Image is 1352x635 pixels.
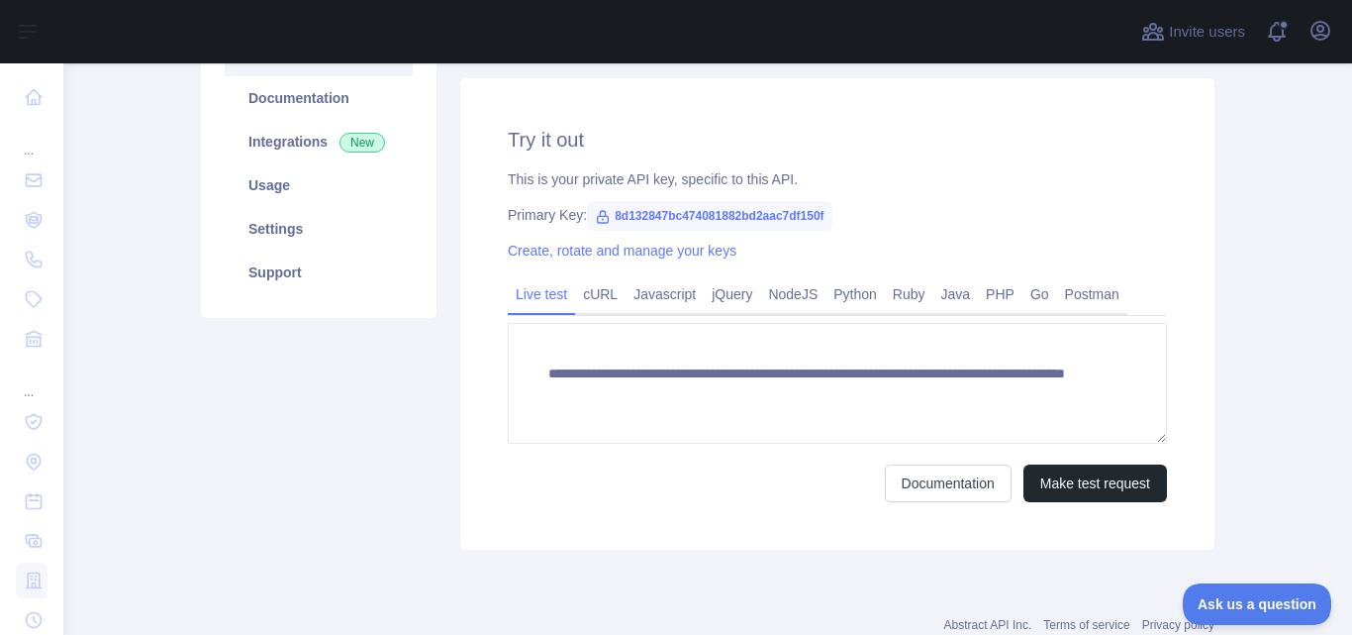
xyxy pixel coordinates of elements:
[508,205,1167,225] div: Primary Key:
[1183,583,1332,625] iframe: Toggle Customer Support
[1043,618,1129,632] a: Terms of service
[225,251,413,294] a: Support
[1022,278,1057,310] a: Go
[885,465,1012,502] a: Documentation
[944,618,1032,632] a: Abstract API Inc.
[508,169,1167,189] div: This is your private API key, specific to this API.
[1023,465,1167,502] button: Make test request
[225,76,413,120] a: Documentation
[1142,618,1214,632] a: Privacy policy
[339,133,385,153] span: New
[508,126,1167,154] h2: Try it out
[885,278,933,310] a: Ruby
[508,243,736,259] a: Create, rotate and manage your keys
[978,278,1022,310] a: PHP
[933,278,979,310] a: Java
[626,278,704,310] a: Javascript
[16,119,48,159] div: ...
[587,201,832,231] span: 8d132847bc474081882bd2aac7df150f
[825,278,885,310] a: Python
[225,207,413,251] a: Settings
[1169,21,1245,44] span: Invite users
[1057,278,1127,310] a: Postman
[704,278,760,310] a: jQuery
[225,120,413,163] a: Integrations New
[575,278,626,310] a: cURL
[1137,16,1249,48] button: Invite users
[508,278,575,310] a: Live test
[760,278,825,310] a: NodeJS
[225,163,413,207] a: Usage
[16,361,48,400] div: ...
